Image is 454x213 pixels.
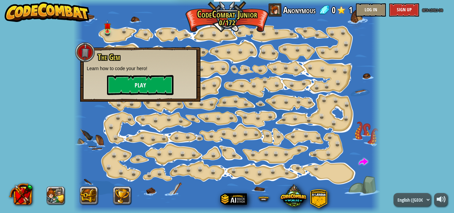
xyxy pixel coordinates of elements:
[5,2,90,22] img: CodeCombat - Learn how to code by playing a game
[283,3,315,17] span: Anonymous
[389,3,419,17] button: Sign Up
[107,75,173,95] button: Play
[87,65,194,72] p: Learn how to code your hero!
[394,193,431,206] select: Languages
[349,3,353,17] span: 1
[434,193,447,206] button: Adjust volume
[104,20,111,32] img: level-banner-unstarted.png
[98,52,120,63] span: The Gem
[332,3,336,17] span: 0
[356,3,386,17] button: Log In
[422,7,443,13] span: beta levels on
